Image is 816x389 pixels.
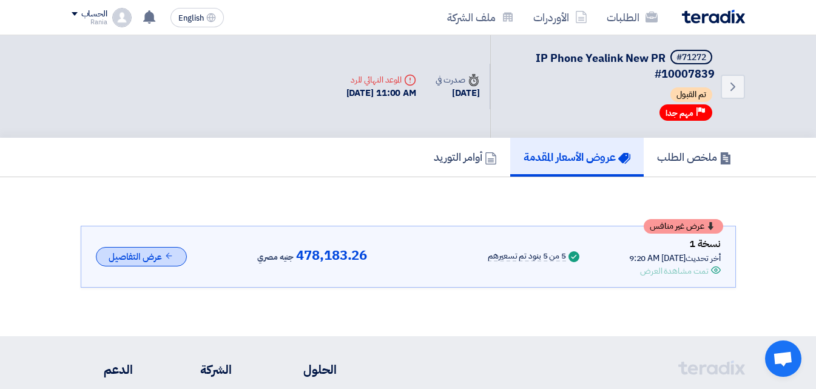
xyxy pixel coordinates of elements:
div: تمت مشاهدة العرض [640,265,708,277]
div: أخر تحديث [DATE] 9:20 AM [629,252,721,265]
span: جنيه مصري [257,250,294,265]
div: #71272 [676,53,706,62]
div: صدرت في [436,73,479,86]
div: Rania [72,19,107,25]
a: عروض الأسعار المقدمة [510,138,644,177]
h5: أوامر التوريد [434,150,497,164]
span: عرض غير منافس [650,222,704,231]
h5: ملخص الطلب [657,150,732,164]
span: English [178,14,204,22]
img: profile_test.png [112,8,132,27]
span: 478,183.26 [296,248,367,263]
h5: عروض الأسعار المقدمة [524,150,630,164]
div: الموعد النهائي للرد [346,73,417,86]
div: [DATE] 11:00 AM [346,86,417,100]
a: ملخص الطلب [644,138,745,177]
h5: IP Phone Yealink New PR #10007839 [505,50,715,81]
div: الحساب [81,9,107,19]
a: الطلبات [597,3,667,32]
a: الأوردرات [524,3,597,32]
span: IP Phone Yealink New PR #10007839 [536,50,715,82]
div: 5 من 5 بنود تم تسعيرهم [488,252,566,262]
img: Teradix logo [682,10,745,24]
li: الحلول [268,360,337,379]
button: عرض التفاصيل [96,247,187,267]
span: مهم جدا [666,107,693,119]
button: English [170,8,224,27]
li: الدعم [72,360,133,379]
div: Open chat [765,340,801,377]
a: أوامر التوريد [420,138,510,177]
li: الشركة [169,360,232,379]
a: ملف الشركة [437,3,524,32]
div: [DATE] [436,86,479,100]
div: نسخة 1 [629,236,721,252]
span: تم القبول [670,87,712,102]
